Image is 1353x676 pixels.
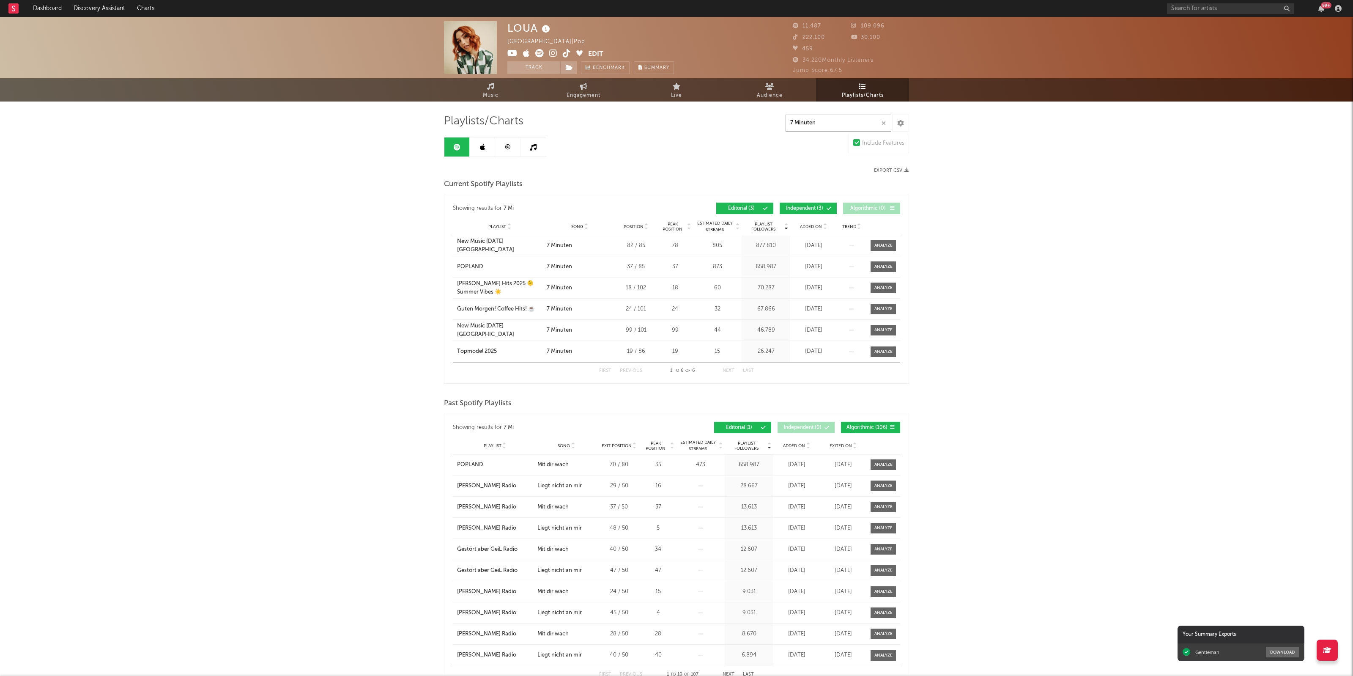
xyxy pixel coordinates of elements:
[457,305,542,313] a: Guten Morgen! Coffee Hits! ☕
[775,524,818,533] div: [DATE]
[783,443,805,448] span: Added On
[793,68,842,73] span: Jump Score: 67.5
[537,630,569,638] div: Mit dir wach
[537,566,582,575] div: Liegt nicht an mir
[792,284,835,292] div: [DATE]
[457,524,533,533] a: [PERSON_NAME] Radio
[642,651,674,660] div: 40
[457,482,516,490] div: [PERSON_NAME] Radio
[727,566,771,575] div: 12.607
[457,263,483,271] div: POPLAND
[599,368,611,373] button: First
[457,630,533,638] a: [PERSON_NAME] Radio
[457,263,542,271] a: POPLAND
[714,422,771,433] button: Editorial(1)
[723,368,734,373] button: Next
[457,609,533,617] a: [PERSON_NAME] Radio
[537,503,569,511] div: Mit dir wach
[567,91,600,101] span: Engagement
[786,115,891,132] input: Search Playlists/Charts
[457,524,516,533] div: [PERSON_NAME] Radio
[659,326,691,335] div: 99
[644,66,669,70] span: Summary
[600,524,638,533] div: 48 / 50
[822,588,864,596] div: [DATE]
[1195,649,1219,655] div: Gentleman
[547,347,572,356] div: 7 Minuten
[620,368,642,373] button: Previous
[744,347,788,356] div: 26.247
[504,423,514,433] div: 7 Mi
[792,347,835,356] div: [DATE]
[537,566,596,575] a: Liegt nicht an mir
[695,347,739,356] div: 15
[617,305,655,313] div: 24 / 101
[1178,626,1304,643] div: Your Summary Exports
[1266,647,1299,657] button: Download
[537,588,596,596] a: Mit dir wach
[457,588,516,596] div: [PERSON_NAME] Radio
[457,566,518,575] div: Gestört aber GeiL Radio
[874,168,909,173] button: Export CSV
[822,482,864,490] div: [DATE]
[793,46,813,52] span: 459
[457,651,516,660] div: [PERSON_NAME] Radio
[457,588,533,596] a: [PERSON_NAME] Radio
[862,138,904,148] div: Include Features
[547,326,572,335] div: 7 Minuten
[537,524,582,533] div: Liegt nicht an mir
[744,222,783,232] span: Playlist Followers
[507,61,560,74] button: Track
[822,651,864,660] div: [DATE]
[457,482,533,490] a: [PERSON_NAME] Radio
[822,545,864,554] div: [DATE]
[547,284,572,292] div: 7 Minuten
[822,503,864,511] div: [DATE]
[537,609,582,617] div: Liegt nicht an mir
[822,609,864,617] div: [DATE]
[507,37,595,47] div: [GEOGRAPHIC_DATA] | Pop
[593,63,625,73] span: Benchmark
[537,461,596,469] a: Mit dir wach
[793,23,821,29] span: 11.487
[457,609,516,617] div: [PERSON_NAME] Radio
[537,545,596,554] a: Mit dir wach
[484,443,501,448] span: Playlist
[558,443,570,448] span: Song
[453,203,676,214] div: Showing results for
[659,242,691,250] div: 78
[488,224,506,229] span: Playlist
[775,566,818,575] div: [DATE]
[642,503,674,511] div: 37
[457,503,533,511] a: [PERSON_NAME] Radio
[822,461,864,469] div: [DATE]
[1167,3,1294,14] input: Search for artists
[444,179,523,190] span: Current Spotify Playlists
[617,347,655,356] div: 19 / 86
[1321,2,1331,8] div: 99 +
[642,588,674,596] div: 15
[457,280,542,296] div: [PERSON_NAME] Hits 2025 🫠 Summer Vibes ☀️
[537,461,569,469] div: Mit dir wach
[630,78,723,102] a: Live
[642,482,674,490] div: 16
[727,651,771,660] div: 6.894
[457,322,542,338] a: New Music [DATE] [GEOGRAPHIC_DATA]
[617,326,655,335] div: 99 / 101
[851,35,880,40] span: 30.100
[537,78,630,102] a: Engagement
[722,206,761,211] span: Editorial ( 3 )
[642,566,674,575] div: 47
[685,369,690,373] span: of
[792,305,835,313] div: [DATE]
[457,347,497,356] div: Topmodel 2025
[444,398,512,409] span: Past Spotify Playlists
[547,263,572,271] div: 7 Minuten
[624,224,644,229] span: Position
[457,461,533,469] a: POPLAND
[457,237,542,254] div: New Music [DATE] [GEOGRAPHIC_DATA]
[671,91,682,101] span: Live
[600,630,638,638] div: 28 / 50
[674,369,679,373] span: to
[537,482,596,490] a: Liegt nicht an mir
